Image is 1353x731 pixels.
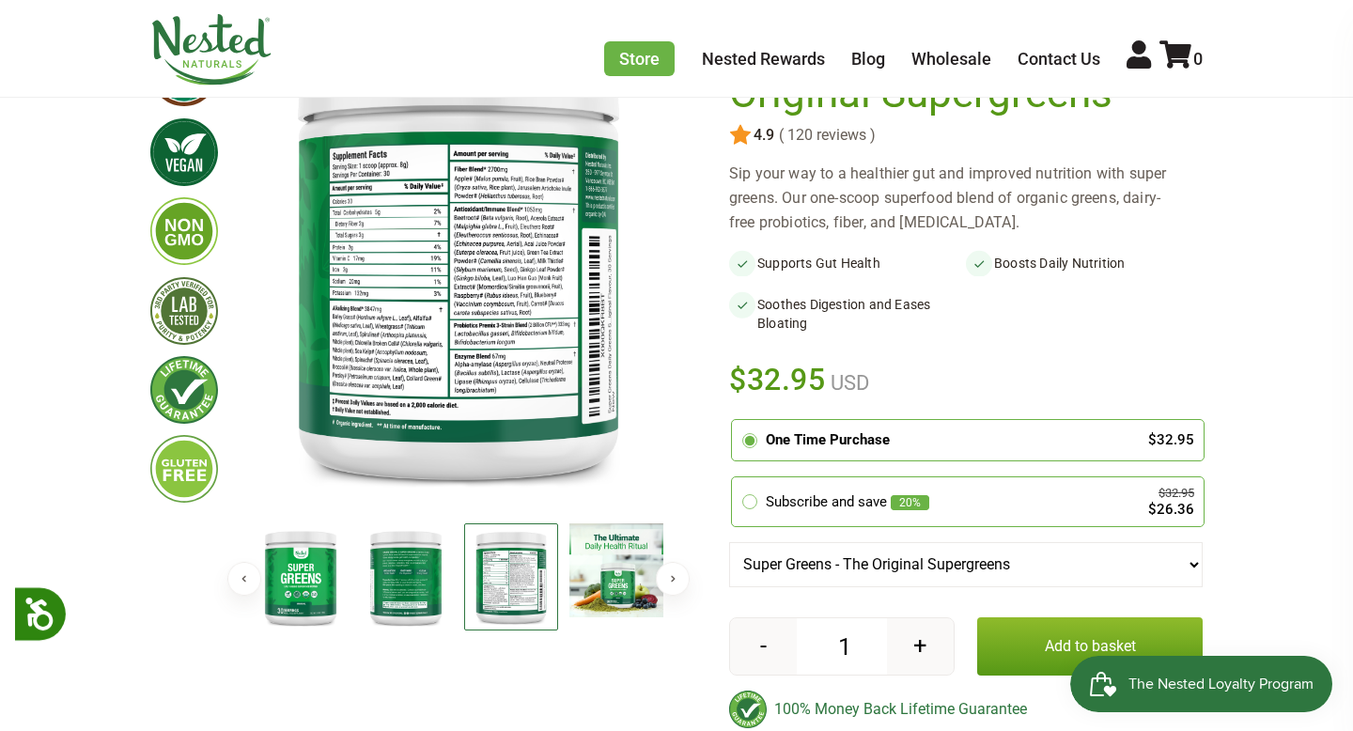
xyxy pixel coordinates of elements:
[826,371,869,395] span: USD
[729,162,1203,235] div: Sip your way to a healthier gut and improved nutrition with super greens. Our one-scoop superfood...
[911,49,991,69] a: Wholesale
[966,250,1203,276] li: Boosts Daily Nutrition
[150,277,218,345] img: thirdpartytested
[359,523,453,631] img: Super Greens - The Original Supergreens
[150,118,218,186] img: vegan
[702,49,825,69] a: Nested Rewards
[729,291,966,336] li: Soothes Digestion and Eases Bloating
[729,691,1203,728] div: 100% Money Back Lifetime Guarantee
[851,49,885,69] a: Blog
[774,127,876,144] span: ( 120 reviews )
[569,523,663,617] img: Super Greens - The Original Supergreens
[656,562,690,596] button: Next
[248,23,669,507] img: Super Greens - The Original Supergreens
[1159,49,1203,69] a: 0
[604,41,675,76] a: Store
[150,356,218,424] img: lifetimeguarantee
[729,124,752,147] img: star.svg
[150,197,218,265] img: gmofree
[729,23,1193,117] h1: Super Greens - The Original Supergreens
[887,618,954,675] button: +
[729,691,767,728] img: badge-lifetimeguarantee-color.svg
[464,523,558,631] img: Super Greens - The Original Supergreens
[1193,49,1203,69] span: 0
[1070,656,1334,712] iframe: Button to open loyalty program pop-up
[150,14,272,86] img: Nested Naturals
[752,127,774,144] span: 4.9
[1018,49,1100,69] a: Contact Us
[977,617,1203,676] button: Add to basket
[729,359,826,400] span: $32.95
[150,435,218,503] img: glutenfree
[254,523,348,631] img: Super Greens - The Original Supergreens
[730,618,797,675] button: -
[729,250,966,276] li: Supports Gut Health
[227,562,261,596] button: Previous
